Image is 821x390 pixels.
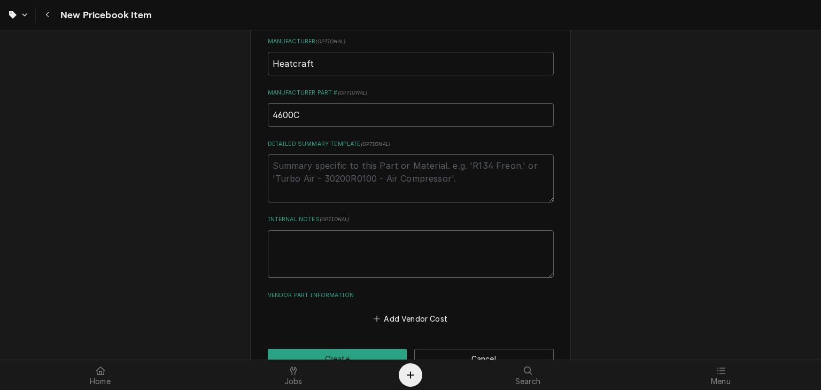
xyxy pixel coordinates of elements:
div: Button Group Row [268,349,554,369]
button: Create Object [399,363,422,387]
button: Navigate back [38,5,57,25]
div: Manufacturer Part # [268,89,554,127]
a: Search [432,362,624,388]
a: Go to Parts & Materials [3,6,33,24]
div: Internal Notes [268,215,554,278]
span: ( optional ) [320,216,350,222]
div: Detailed Summary Template [268,140,554,202]
button: Add Vendor Cost [372,311,450,326]
span: New Pricebook Item [57,8,152,22]
div: Manufacturer [268,37,554,75]
label: Detailed Summary Template [268,140,554,149]
span: Jobs [284,377,303,386]
a: Jobs [197,362,389,388]
span: ( optional ) [361,141,391,147]
a: Menu [625,362,817,388]
button: Cancel [414,349,554,369]
label: Manufacturer [268,37,554,46]
div: Button Group [268,349,554,369]
label: Internal Notes [268,215,554,224]
button: Create [268,349,407,369]
a: Home [4,362,196,388]
label: Vendor Part Information [268,291,554,300]
span: Menu [711,377,731,386]
span: ( optional ) [338,90,368,96]
span: Home [90,377,111,386]
span: Search [515,377,540,386]
label: Manufacturer Part # [268,89,554,97]
div: Vendor Part Information [268,291,554,326]
span: ( optional ) [315,38,345,44]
